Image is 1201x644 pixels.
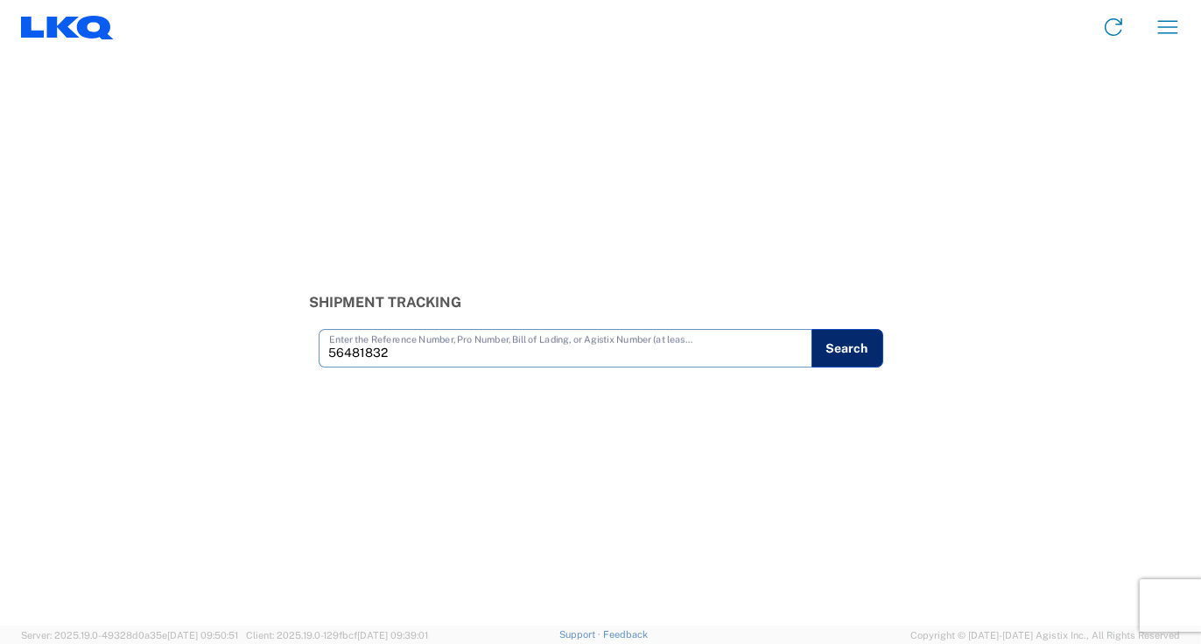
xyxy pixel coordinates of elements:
[357,630,428,640] span: [DATE] 09:39:01
[559,629,603,640] a: Support
[910,627,1180,643] span: Copyright © [DATE]-[DATE] Agistix Inc., All Rights Reserved
[310,294,892,311] h3: Shipment Tracking
[21,630,238,640] span: Server: 2025.19.0-49328d0a35e
[811,329,883,367] button: Search
[603,629,648,640] a: Feedback
[167,630,238,640] span: [DATE] 09:50:51
[246,630,428,640] span: Client: 2025.19.0-129fbcf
